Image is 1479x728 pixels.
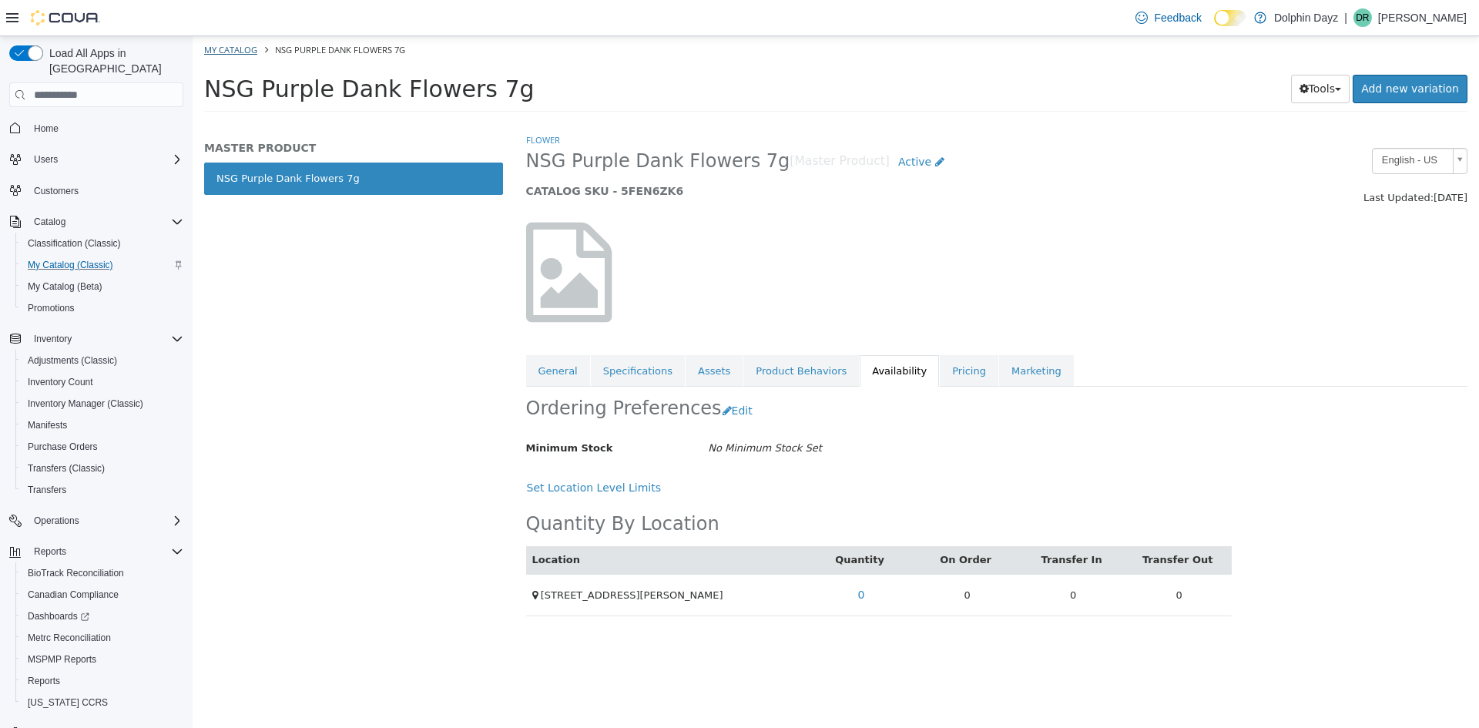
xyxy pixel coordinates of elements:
[22,277,183,296] span: My Catalog (Beta)
[3,116,189,139] button: Home
[31,10,100,25] img: Cova
[398,319,492,351] a: Specifications
[529,361,568,389] button: Edit
[747,518,802,529] a: On Order
[28,330,78,348] button: Inventory
[15,276,189,297] button: My Catalog (Beta)
[22,481,183,499] span: Transfers
[22,459,111,478] a: Transfers (Classic)
[22,299,183,317] span: Promotions
[22,629,117,647] a: Metrc Reconciliation
[28,484,66,496] span: Transfers
[722,538,828,579] td: 0
[12,8,65,19] a: My Catalog
[22,373,183,391] span: Inventory Count
[1353,8,1372,27] div: Donna Ryan
[15,297,189,319] button: Promotions
[642,518,695,529] a: Quantity
[1129,2,1207,33] a: Feedback
[22,693,114,712] a: [US_STATE] CCRS
[22,256,119,274] a: My Catalog (Classic)
[22,650,102,669] a: MSPMP Reports
[28,632,111,644] span: Metrc Reconciliation
[28,542,72,561] button: Reports
[34,122,59,135] span: Home
[12,105,310,119] h5: MASTER PRODUCT
[28,542,183,561] span: Reports
[1180,112,1254,136] span: English - US
[15,627,189,649] button: Metrc Reconciliation
[515,406,629,418] i: No Minimum Stock Set
[22,564,130,582] a: BioTrack Reconciliation
[28,419,67,431] span: Manifests
[28,653,96,666] span: MSPMP Reports
[22,256,183,274] span: My Catalog (Classic)
[22,693,183,712] span: Washington CCRS
[22,394,183,413] span: Inventory Manager (Classic)
[22,629,183,647] span: Metrc Reconciliation
[1214,26,1215,27] span: Dark Mode
[493,319,550,351] a: Assets
[28,118,183,137] span: Home
[1241,156,1275,167] span: [DATE]
[28,398,143,410] span: Inventory Manager (Classic)
[1378,8,1467,27] p: [PERSON_NAME]
[334,476,527,500] h2: Quantity By Location
[15,458,189,479] button: Transfers (Classic)
[28,330,183,348] span: Inventory
[22,394,149,413] a: Inventory Manager (Classic)
[28,150,183,169] span: Users
[657,545,681,573] a: 0
[12,126,310,159] a: NSG Purple Dank Flowers 7g
[28,512,86,530] button: Operations
[3,211,189,233] button: Catalog
[22,234,127,253] a: Classification (Classic)
[1098,39,1158,67] button: Tools
[334,438,478,466] button: Set Location Level Limits
[1214,10,1246,26] input: Dark Mode
[15,479,189,501] button: Transfers
[34,185,79,197] span: Customers
[22,607,96,626] a: Dashboards
[3,510,189,532] button: Operations
[28,696,108,709] span: [US_STATE] CCRS
[34,515,79,527] span: Operations
[950,518,1023,529] a: Transfer Out
[3,179,189,202] button: Customers
[334,319,397,351] a: General
[551,319,666,351] a: Product Behaviors
[22,416,73,434] a: Manifests
[747,319,806,351] a: Pricing
[22,672,183,690] span: Reports
[22,607,183,626] span: Dashboards
[22,416,183,434] span: Manifests
[15,254,189,276] button: My Catalog (Classic)
[3,149,189,170] button: Users
[667,319,746,351] a: Availability
[1356,8,1369,27] span: DR
[15,371,189,393] button: Inventory Count
[28,181,183,200] span: Customers
[849,518,913,529] a: Transfer In
[28,512,183,530] span: Operations
[348,553,531,565] span: [STREET_ADDRESS][PERSON_NAME]
[34,545,66,558] span: Reports
[28,280,102,293] span: My Catalog (Beta)
[15,584,189,606] button: Canadian Compliance
[34,153,58,166] span: Users
[1171,156,1241,167] span: Last Updated:
[28,119,65,138] a: Home
[22,351,123,370] a: Adjustments (Classic)
[697,112,760,140] a: Active
[28,376,93,388] span: Inventory Count
[22,234,183,253] span: Classification (Classic)
[3,541,189,562] button: Reports
[340,516,391,532] button: Location
[22,672,66,690] a: Reports
[1344,8,1347,27] p: |
[22,650,183,669] span: MSPMP Reports
[82,8,213,19] span: NSG Purple Dank Flowers 7g
[22,277,109,296] a: My Catalog (Beta)
[334,113,598,137] span: NSG Purple Dank Flowers 7g
[827,538,934,579] td: 0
